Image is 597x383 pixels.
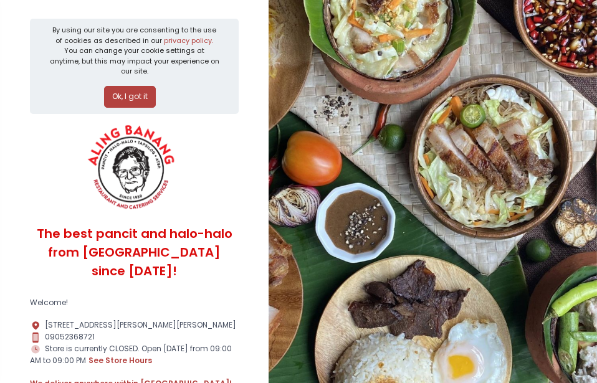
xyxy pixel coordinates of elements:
div: 09052368721 [30,331,239,343]
div: By using our site you are consenting to the use of cookies as described in our You can change you... [49,25,219,77]
div: [STREET_ADDRESS][PERSON_NAME][PERSON_NAME] [30,319,239,331]
button: see store hours [88,354,153,367]
div: The best pancit and halo-halo from [GEOGRAPHIC_DATA] since [DATE]! [30,215,239,290]
a: privacy policy. [164,35,213,45]
button: Ok, I got it [104,86,156,108]
div: Store is currently CLOSED. Open [DATE] from 09:00 AM to 09:00 PM [30,343,239,367]
img: ALING BANANG [80,121,184,215]
div: Welcome! [30,297,239,308]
